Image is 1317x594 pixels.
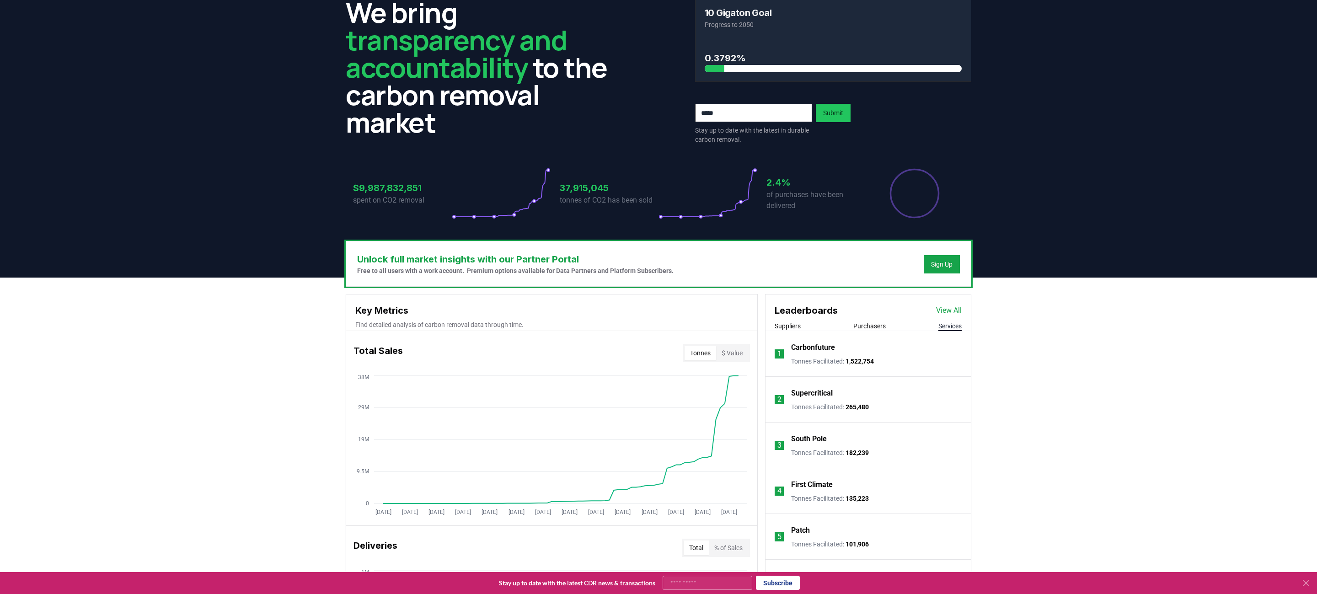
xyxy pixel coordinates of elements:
[695,509,711,515] tspan: [DATE]
[684,540,709,555] button: Total
[853,321,886,331] button: Purchasers
[358,404,369,411] tspan: 29M
[846,495,869,502] span: 135,223
[357,468,369,475] tspan: 9.5M
[560,181,658,195] h3: 37,915,045
[668,509,684,515] tspan: [DATE]
[642,509,658,515] tspan: [DATE]
[791,494,869,503] p: Tonnes Facilitated :
[791,525,810,536] a: Patch
[375,509,391,515] tspan: [DATE]
[766,189,865,211] p: of purchases have been delivered
[931,260,953,269] a: Sign Up
[846,358,874,365] span: 1,522,754
[705,20,962,29] p: Progress to 2050
[846,403,869,411] span: 265,480
[366,500,369,507] tspan: 0
[346,21,567,86] span: transparency and accountability
[938,321,962,331] button: Services
[716,346,748,360] button: $ Value
[777,531,782,542] p: 5
[777,348,782,359] p: 1
[777,486,782,497] p: 4
[355,320,748,329] p: Find detailed analysis of carbon removal data through time.
[560,195,658,206] p: tonnes of CO2 has been sold
[816,104,851,122] button: Submit
[936,305,962,316] a: View All
[889,168,940,219] div: Percentage of sales delivered
[353,181,452,195] h3: $9,987,832,851
[535,509,551,515] tspan: [DATE]
[353,195,452,206] p: spent on CO2 removal
[777,440,782,451] p: 3
[358,436,369,443] tspan: 19M
[766,176,865,189] h3: 2.4%
[791,433,827,444] a: South Pole
[791,479,833,490] a: First Climate
[357,252,674,266] h3: Unlock full market insights with our Partner Portal
[358,374,369,380] tspan: 38M
[775,304,838,317] h3: Leaderboards
[777,394,782,405] p: 2
[455,509,471,515] tspan: [DATE]
[846,449,869,456] span: 182,239
[846,540,869,548] span: 101,906
[791,357,874,366] p: Tonnes Facilitated :
[357,266,674,275] p: Free to all users with a work account. Premium options available for Data Partners and Platform S...
[482,509,498,515] tspan: [DATE]
[402,509,418,515] tspan: [DATE]
[509,509,525,515] tspan: [DATE]
[791,540,869,549] p: Tonnes Facilitated :
[562,509,578,515] tspan: [DATE]
[353,539,397,557] h3: Deliveries
[588,509,604,515] tspan: [DATE]
[705,51,962,65] h3: 0.3792%
[791,342,835,353] a: Carbonfuture
[791,448,869,457] p: Tonnes Facilitated :
[721,509,737,515] tspan: [DATE]
[685,346,716,360] button: Tonnes
[361,569,369,575] tspan: 1M
[791,388,833,399] a: Supercritical
[428,509,444,515] tspan: [DATE]
[775,321,801,331] button: Suppliers
[615,509,631,515] tspan: [DATE]
[353,344,403,362] h3: Total Sales
[705,8,771,17] h3: 10 Gigaton Goal
[791,402,869,412] p: Tonnes Facilitated :
[924,255,960,273] button: Sign Up
[695,126,812,144] p: Stay up to date with the latest in durable carbon removal.
[355,304,748,317] h3: Key Metrics
[709,540,748,555] button: % of Sales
